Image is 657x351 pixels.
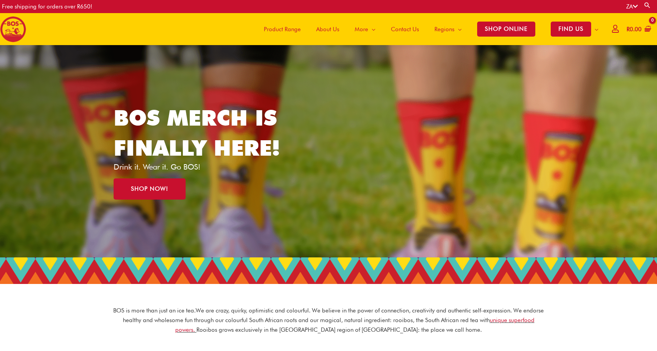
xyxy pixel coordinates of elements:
a: SHOP NOW! [114,178,186,200]
span: Contact Us [391,18,419,41]
span: Product Range [264,18,301,41]
span: About Us [316,18,339,41]
a: SHOP ONLINE [469,13,543,45]
a: About Us [308,13,347,45]
a: Search button [644,2,651,9]
a: Product Range [256,13,308,45]
span: More [355,18,368,41]
p: BOS is more than just an ice tea. We are crazy, quirky, optimistic and colourful. We believe in t... [113,306,544,334]
span: SHOP NOW! [131,186,168,192]
bdi: 0.00 [627,26,642,33]
a: unique superfood powers. [175,317,535,333]
a: BOS MERCH IS FINALLY HERE! [114,105,280,161]
p: Drink it. Wear it. Go BOS! [114,163,292,171]
a: Contact Us [383,13,427,45]
a: ZA [626,3,638,10]
a: View Shopping Cart, empty [625,21,651,38]
a: More [347,13,383,45]
span: FIND US [551,22,591,37]
span: SHOP ONLINE [477,22,535,37]
span: Regions [434,18,454,41]
a: Regions [427,13,469,45]
nav: Site Navigation [250,13,606,45]
span: R [627,26,630,33]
